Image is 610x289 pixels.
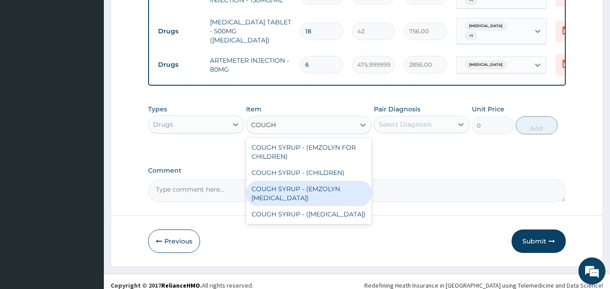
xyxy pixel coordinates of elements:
label: Item [246,105,261,114]
td: ARTEMETER INJECTION - 80MG [205,51,296,78]
div: COUGH SYRUP - (CHILDREN) [246,165,372,181]
button: Submit [512,229,566,253]
div: COUGH SYRUP - (EMZOLYN FOR CHILDREN) [246,139,372,165]
button: Previous [148,229,200,253]
button: Add [516,116,558,134]
div: Chat with us now [47,50,152,62]
textarea: Type your message and hit 'Enter' [5,193,172,225]
span: [MEDICAL_DATA] [465,60,507,69]
td: [MEDICAL_DATA] TABLET - 500MG ([MEDICAL_DATA]) [205,13,296,49]
div: Minimize live chat window [148,5,170,26]
span: + 1 [465,32,477,41]
label: Comment [148,167,566,174]
div: Drugs [153,120,173,129]
label: Unit Price [472,105,504,114]
span: [MEDICAL_DATA] [465,22,507,31]
span: We're online! [52,87,125,178]
div: Select Diagnosis [379,120,432,129]
label: Types [148,106,167,113]
td: Drugs [154,23,205,40]
td: Drugs [154,56,205,73]
img: d_794563401_company_1708531726252_794563401 [17,45,37,68]
div: COUGH SYRUP - ([MEDICAL_DATA]) [246,206,372,222]
label: Pair Diagnosis [374,105,420,114]
div: COUGH SYRUP - (EMZOLYN [MEDICAL_DATA]) [246,181,372,206]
